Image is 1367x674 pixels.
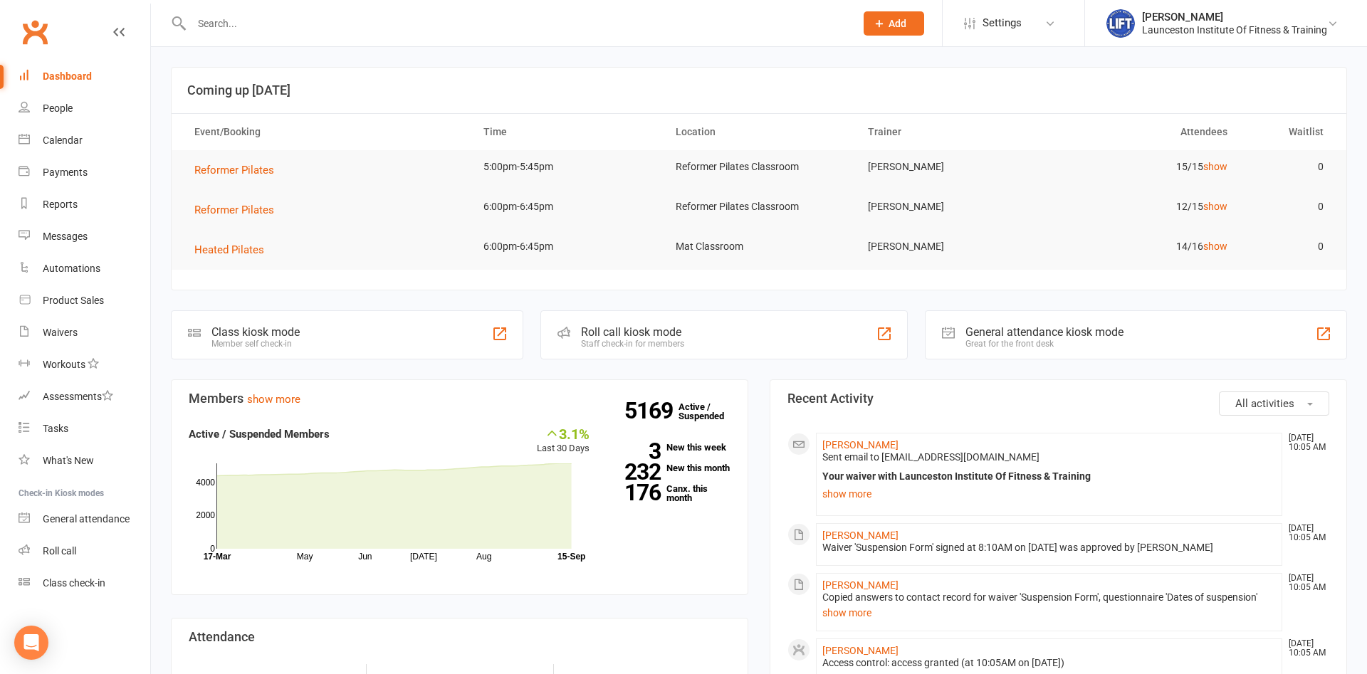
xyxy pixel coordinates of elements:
a: show more [822,604,1276,619]
div: Copied answers to contact record for waiver 'Suspension Form', questionnaire 'Dates of suspension' [822,591,1276,604]
span: Sent email to [EMAIL_ADDRESS][DOMAIN_NAME] [822,451,1039,463]
th: Location [663,114,855,150]
span: All activities [1235,397,1294,410]
td: 15/15 [1047,150,1240,184]
th: Time [471,114,663,150]
td: 0 [1240,150,1336,184]
td: 14/16 [1047,230,1240,263]
a: [PERSON_NAME] [822,439,899,451]
a: Assessments [19,381,150,413]
span: Reformer Pilates [194,204,274,216]
a: What's New [19,445,150,477]
strong: 232 [611,461,661,483]
th: Event/Booking [182,114,471,150]
strong: 176 [611,482,661,503]
input: Search... [187,14,845,33]
th: Attendees [1047,114,1240,150]
span: Add [889,18,906,29]
a: Messages [19,221,150,253]
a: Automations [19,253,150,285]
td: [PERSON_NAME] [855,230,1047,263]
a: [PERSON_NAME] [822,530,899,541]
td: 5:00pm-5:45pm [471,150,663,184]
div: Class check-in [43,577,105,589]
td: 6:00pm-6:45pm [471,190,663,223]
a: Dashboard [19,60,150,93]
div: Launceston Institute Of Fitness & Training [1142,23,1327,36]
div: Automations [43,263,100,274]
div: Roll call kiosk mode [581,325,684,339]
a: [PERSON_NAME] [822,645,899,656]
a: Class kiosk mode [19,567,150,599]
td: Reformer Pilates Classroom [663,150,855,184]
td: [PERSON_NAME] [855,150,1047,184]
a: People [19,93,150,125]
div: Your waiver with Launceston Institute Of Fitness & Training [822,470,1276,483]
div: Member self check-in [211,339,300,349]
a: show [1203,161,1227,172]
div: People [43,102,73,114]
strong: 5169 [624,400,679,421]
div: Calendar [43,135,83,146]
button: All activities [1219,391,1329,416]
a: Roll call [19,535,150,567]
button: Reformer Pilates [194,201,284,218]
td: Mat Classroom [663,230,855,263]
h3: Coming up [DATE] [187,83,1331,98]
div: General attendance kiosk mode [965,325,1124,339]
span: Settings [983,7,1022,39]
a: General attendance kiosk mode [19,503,150,535]
button: Reformer Pilates [194,162,284,179]
div: Waiver 'Suspension Form' signed at 8:10AM on [DATE] was approved by [PERSON_NAME] [822,542,1276,554]
td: [PERSON_NAME] [855,190,1047,223]
td: Reformer Pilates Classroom [663,190,855,223]
a: show [1203,241,1227,252]
a: Workouts [19,349,150,381]
a: Clubworx [17,14,53,50]
strong: 3 [611,441,661,462]
a: Product Sales [19,285,150,317]
div: Last 30 Days [537,426,590,456]
a: show more [822,484,1276,504]
div: 3.1% [537,426,590,441]
time: [DATE] 10:05 AM [1282,574,1329,592]
div: Reports [43,199,78,210]
a: Payments [19,157,150,189]
div: Dashboard [43,70,92,82]
div: [PERSON_NAME] [1142,11,1327,23]
strong: Active / Suspended Members [189,428,330,441]
time: [DATE] 10:05 AM [1282,433,1329,452]
a: [PERSON_NAME] [822,579,899,591]
span: Heated Pilates [194,243,264,256]
div: Access control: access granted (at 10:05AM on [DATE]) [822,657,1276,669]
div: Roll call [43,545,76,557]
div: Staff check-in for members [581,339,684,349]
td: 12/15 [1047,190,1240,223]
h3: Attendance [189,630,730,644]
span: Reformer Pilates [194,164,274,177]
a: Reports [19,189,150,221]
div: Product Sales [43,295,104,306]
th: Trainer [855,114,1047,150]
div: General attendance [43,513,130,525]
div: Messages [43,231,88,242]
button: Heated Pilates [194,241,274,258]
a: 3New this week [611,443,730,452]
h3: Members [189,391,730,406]
div: Payments [43,167,88,178]
div: Open Intercom Messenger [14,626,48,660]
td: 0 [1240,190,1336,223]
div: What's New [43,455,94,466]
a: Tasks [19,413,150,445]
a: 232New this month [611,463,730,473]
time: [DATE] 10:05 AM [1282,524,1329,542]
a: Waivers [19,317,150,349]
time: [DATE] 10:05 AM [1282,639,1329,658]
div: Waivers [43,327,78,338]
div: Class kiosk mode [211,325,300,339]
td: 0 [1240,230,1336,263]
div: Workouts [43,359,85,370]
a: 5169Active / Suspended [679,391,741,431]
div: Tasks [43,423,68,434]
h3: Recent Activity [787,391,1329,406]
